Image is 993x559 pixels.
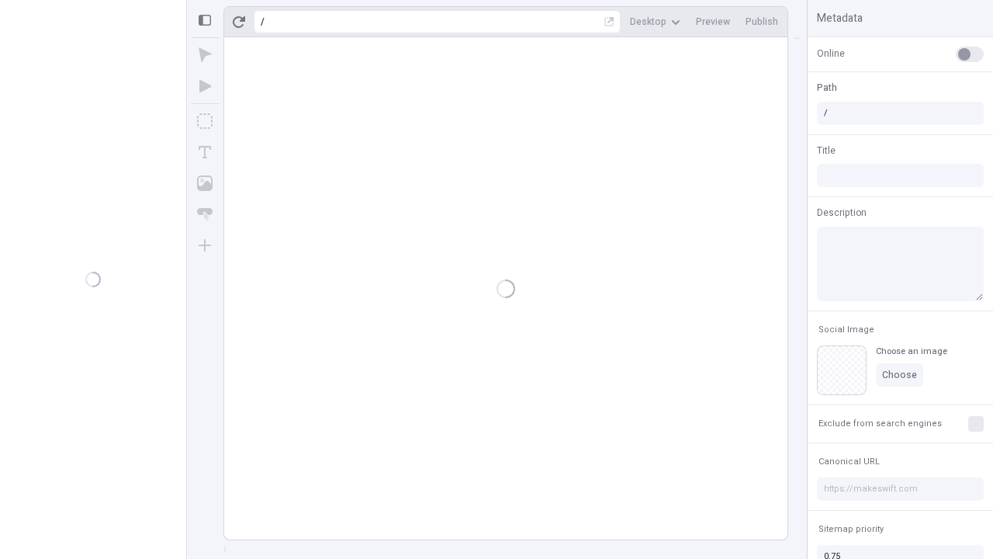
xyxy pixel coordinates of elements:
button: Canonical URL [815,453,883,471]
input: https://makeswift.com [817,477,984,501]
span: Desktop [630,16,666,28]
div: / [261,16,265,28]
span: Preview [696,16,730,28]
button: Text [191,138,219,166]
button: Box [191,107,219,135]
span: Description [817,206,867,220]
button: Choose [876,363,923,387]
button: Exclude from search engines [815,415,945,433]
span: Online [817,47,845,61]
button: Desktop [624,10,687,33]
span: Title [817,144,836,158]
button: Preview [690,10,736,33]
button: Publish [739,10,784,33]
span: Canonical URL [818,456,880,467]
span: Sitemap priority [818,523,884,535]
button: Sitemap priority [815,520,887,539]
span: Path [817,81,837,95]
div: Choose an image [876,345,947,357]
span: Publish [746,16,778,28]
span: Exclude from search engines [818,418,942,429]
span: Social Image [818,324,874,335]
button: Image [191,169,219,197]
span: Choose [882,369,917,381]
button: Social Image [815,321,877,339]
button: Button [191,200,219,228]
